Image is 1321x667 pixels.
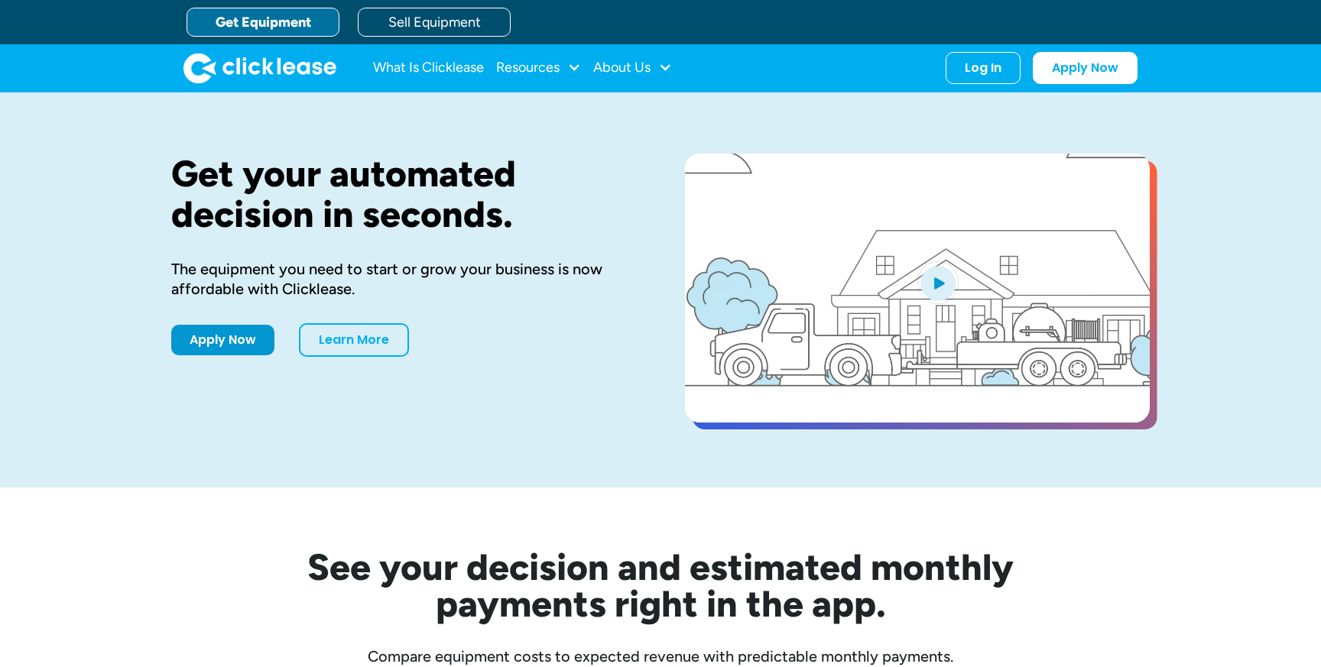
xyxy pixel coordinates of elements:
img: Blue play button logo on a light blue circular background [917,261,959,304]
h2: See your decision and estimated monthly payments right in the app. [232,549,1089,622]
a: open lightbox [685,154,1150,423]
h1: Get your automated decision in seconds. [171,154,636,235]
div: Log In [965,60,1001,76]
a: Apply Now [171,325,274,355]
div: About Us [593,53,672,83]
img: Clicklease logo [183,53,336,83]
a: Learn More [299,323,409,357]
a: Sell Equipment [358,8,511,37]
a: Apply Now [1033,52,1138,84]
a: Get Equipment [187,8,339,37]
div: Resources [496,53,581,83]
a: What Is Clicklease [373,53,484,83]
a: home [183,53,336,83]
div: The equipment you need to start or grow your business is now affordable with Clicklease. [171,259,636,299]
